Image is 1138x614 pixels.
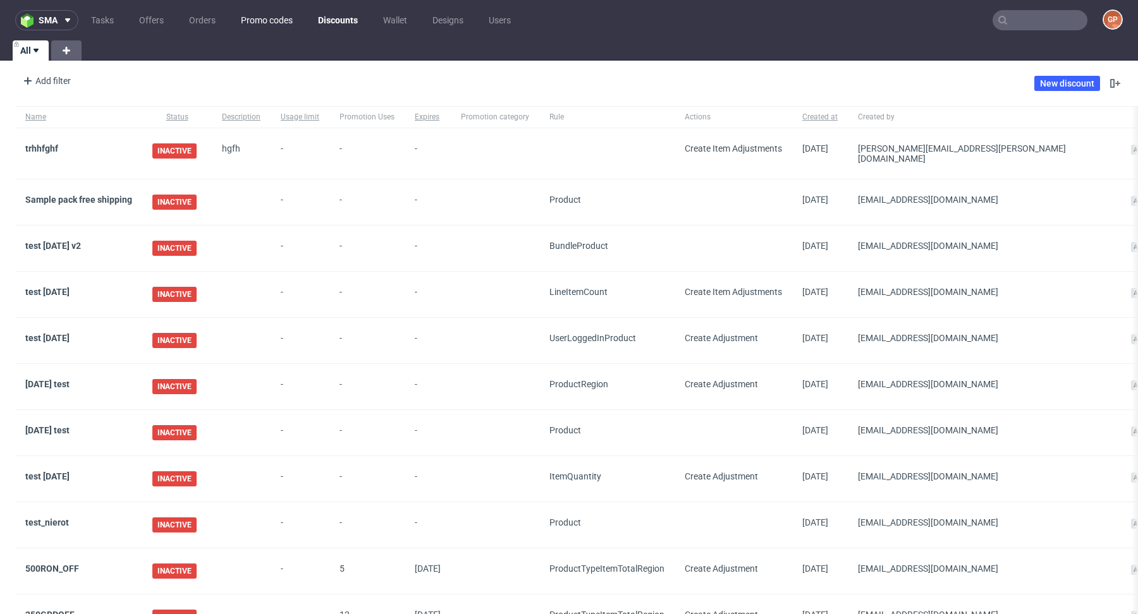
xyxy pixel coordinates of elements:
div: [EMAIL_ADDRESS][DOMAIN_NAME] [858,517,1111,527]
div: [EMAIL_ADDRESS][DOMAIN_NAME] [858,195,1111,205]
span: - [281,379,319,394]
span: [DATE] [802,563,828,574]
a: All [13,40,49,61]
span: ItemQuantity [549,471,601,481]
a: Designs [425,10,471,30]
a: Orders [181,10,223,30]
span: [DATE] [802,517,828,527]
a: [DATE] test [25,379,70,389]
a: [DATE] test [25,425,70,435]
span: - [281,425,319,440]
span: - [340,333,395,348]
span: Created by [858,112,1111,123]
span: Usage limit [281,112,319,123]
span: Status [152,112,202,123]
span: Create Item Adjustments [685,143,782,153]
span: LineItemCount [549,287,608,297]
a: test [DATE] v2 [25,241,81,251]
span: INACTIVE [152,563,197,579]
div: [EMAIL_ADDRESS][DOMAIN_NAME] [858,471,1111,481]
span: - [415,287,441,302]
span: - [415,379,441,394]
a: test [DATE] [25,287,70,297]
span: Create Adjustment [685,563,758,574]
span: INACTIVE [152,379,197,394]
div: [PERSON_NAME][EMAIL_ADDRESS][PERSON_NAME][DOMAIN_NAME] [858,143,1111,164]
span: - [281,471,319,486]
span: - [340,425,395,440]
a: Wallet [376,10,415,30]
span: Rule [549,112,664,123]
span: Bundle Product [549,241,608,251]
span: INACTIVE [152,143,197,159]
span: - [415,195,441,210]
span: [DATE] [802,143,828,153]
div: [EMAIL_ADDRESS][DOMAIN_NAME] [858,379,1111,389]
a: Tasks [83,10,121,30]
span: - [340,241,395,256]
span: Promotion category [461,112,529,123]
a: test [DATE] [25,333,70,343]
div: hgfh [222,143,260,153]
span: Create Item Adjustments [685,287,782,297]
span: - [281,241,319,256]
span: [DATE] [802,471,828,481]
span: INACTIVE [152,287,197,302]
button: sma [15,10,78,30]
span: Create Adjustment [685,471,758,481]
span: - [415,425,441,440]
span: Create Adjustment [685,333,758,343]
span: - [415,471,441,486]
span: sma [39,16,58,25]
span: - [340,195,395,210]
span: Promotion Uses [340,112,395,123]
span: - [340,287,395,302]
span: 5 [340,563,345,574]
span: - [281,517,319,533]
figcaption: GP [1104,11,1122,28]
span: UserLoggedIn Product [549,333,636,343]
span: [DATE] [802,379,828,389]
span: INACTIVE [152,517,197,533]
span: - [281,563,319,579]
span: - [415,517,441,533]
span: Description [222,112,260,123]
span: Name [25,112,132,123]
span: - [415,241,441,256]
div: [EMAIL_ADDRESS][DOMAIN_NAME] [858,333,1111,343]
span: INACTIVE [152,333,197,348]
span: Product Region [549,379,608,389]
span: - [415,333,441,348]
span: [DATE] [802,425,828,435]
a: trhhfghf [25,143,58,153]
span: - [281,143,319,164]
a: Offers [132,10,171,30]
span: - [281,287,319,302]
span: - [281,195,319,210]
a: Users [481,10,518,30]
a: New discount [1034,76,1100,91]
div: [EMAIL_ADDRESS][DOMAIN_NAME] [858,425,1111,435]
span: - [415,143,441,164]
span: - [340,471,395,486]
span: [DATE] [802,241,828,251]
span: INACTIVE [152,241,197,256]
span: - [340,379,395,394]
img: logo [21,13,39,28]
span: ProductType ItemTotal Region [549,563,664,574]
span: INACTIVE [152,471,197,486]
div: Add filter [18,71,73,91]
span: Product [549,517,581,527]
span: Actions [685,112,782,123]
a: 500RON_OFF [25,563,79,574]
span: Product [549,195,581,205]
span: INACTIVE [152,195,197,210]
span: - [340,517,395,533]
span: [DATE] [802,195,828,205]
div: [EMAIL_ADDRESS][DOMAIN_NAME] [858,287,1111,297]
span: [DATE] [802,287,828,297]
span: INACTIVE [152,425,197,440]
a: Sample pack free shipping [25,195,132,205]
span: [DATE] [415,563,441,574]
a: test [DATE] [25,471,70,481]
